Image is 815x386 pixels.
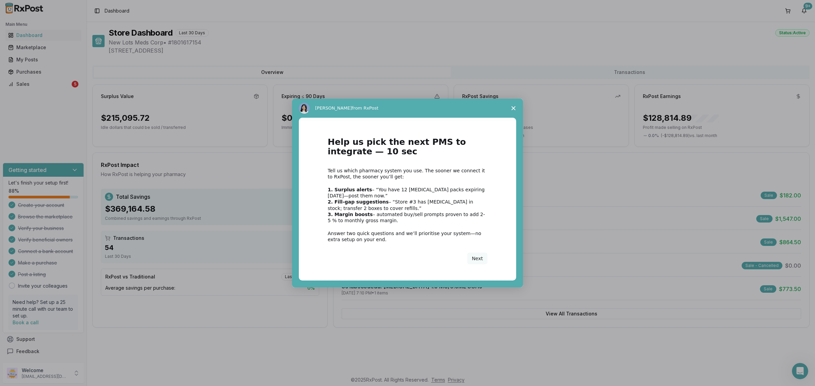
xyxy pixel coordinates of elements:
div: Tell us which pharmacy system you use. The sooner we connect it to RxPost, the sooner you’ll get: [328,168,487,180]
img: Profile image for Alice [299,103,310,114]
button: Next [467,253,487,264]
div: Answer two quick questions and we’ll prioritise your system—no extra setup on your end. [328,230,487,243]
b: 1. Surplus alerts [328,187,372,192]
div: – “Store #3 has [MEDICAL_DATA] in stock; transfer 2 boxes to cover refills.” [328,199,487,211]
div: – automated buy/sell prompts proven to add 2-5 % to monthly gross margin. [328,211,487,224]
span: Close survey [504,99,523,118]
span: from RxPost [352,105,378,111]
div: – “You have 12 [MEDICAL_DATA] packs expiring [DATE]—post them now.” [328,187,487,199]
b: 2. Fill-gap suggestions [328,199,389,205]
h1: Help us pick the next PMS to integrate — 10 sec [328,137,487,161]
span: [PERSON_NAME] [315,105,352,111]
b: 3. Margin boosts [328,212,373,217]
